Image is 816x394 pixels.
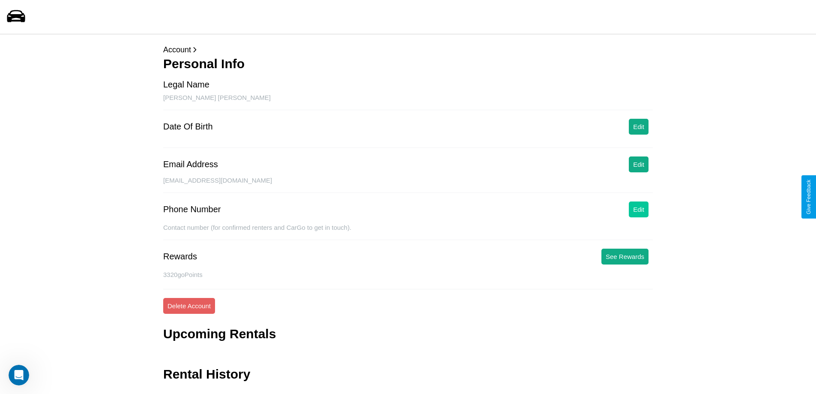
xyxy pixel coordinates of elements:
div: [EMAIL_ADDRESS][DOMAIN_NAME] [163,177,653,193]
button: See Rewards [601,249,649,265]
p: Account [163,43,653,57]
p: 3320 goPoints [163,269,653,280]
button: Edit [629,119,649,135]
div: Date Of Birth [163,122,213,132]
div: Legal Name [163,80,209,90]
div: Give Feedback [806,180,812,214]
div: Phone Number [163,205,221,214]
button: Edit [629,202,649,217]
iframe: Intercom live chat [9,365,29,385]
button: Delete Account [163,298,215,314]
div: Email Address [163,159,218,169]
h3: Personal Info [163,57,653,71]
div: Rewards [163,252,197,262]
div: Contact number (for confirmed renters and CarGo to get in touch). [163,224,653,240]
button: Edit [629,156,649,172]
h3: Upcoming Rentals [163,327,276,341]
h3: Rental History [163,367,250,382]
div: [PERSON_NAME] [PERSON_NAME] [163,94,653,110]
